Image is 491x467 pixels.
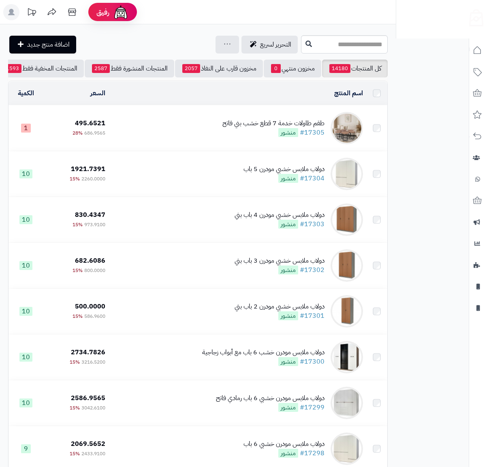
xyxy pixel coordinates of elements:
[21,124,31,133] span: 1
[331,249,363,282] img: دولاب ملابس خشبي مودرن 3 باب بني
[264,60,321,77] a: مخزون منتهي0
[300,265,324,275] a: #17302
[175,60,263,77] a: مخزون قارب على النفاذ2057
[73,267,83,274] span: 15%
[75,256,105,266] span: 682.6086
[331,295,363,328] img: دولاب ملابس خشبي مودرن 2 باب بني
[278,174,298,183] span: منشور
[84,313,105,320] span: 586.9600
[243,165,324,174] div: دولاب ملابس خشبي مودرن 5 باب
[19,307,32,316] span: 10
[92,64,110,73] span: 2587
[81,175,105,182] span: 2260.0000
[21,444,31,453] span: 9
[300,448,324,458] a: #17298
[73,221,83,228] span: 15%
[71,393,105,403] span: 2586.9565
[331,341,363,373] img: دولاب ملابس مودرن خشب 6 باب مع أبواب زجاجية
[81,450,105,457] span: 2433.9100
[70,404,80,411] span: 15%
[90,88,105,98] a: السعر
[84,129,105,137] span: 686.9565
[241,36,298,54] a: التحرير لسريع
[331,158,363,190] img: دولاب ملابس خشبي مودرن 5 باب
[73,129,83,137] span: 28%
[81,358,105,366] span: 3216.5200
[329,64,350,73] span: 14180
[278,128,298,137] span: منشور
[70,175,80,182] span: 15%
[278,220,298,229] span: منشور
[300,128,324,137] a: #17305
[260,40,291,49] span: التحرير لسريع
[300,174,324,183] a: #17304
[9,36,76,54] a: اضافة منتج جديد
[331,112,363,144] img: طقم طاولات خدمة 7 قطع خشب بني فاتح
[235,210,324,220] div: دولاب ملابس خشبي مودرن 4 باب بني
[18,88,34,98] a: الكمية
[243,439,324,449] div: دولاب ملابس مودرن خشبي 6 باب
[19,261,32,270] span: 10
[75,302,105,311] span: 500.0000
[96,7,109,17] span: رفيق
[300,403,324,412] a: #17299
[113,4,129,20] img: ai-face.png
[0,64,21,73] span: 11593
[70,358,80,366] span: 15%
[331,433,363,465] img: دولاب ملابس مودرن خشبي 6 باب
[271,64,281,73] span: 0
[216,394,324,403] div: دولاب ملابس مودرن خشبي 6 باب رمادي فاتح
[278,311,298,320] span: منشور
[235,256,324,266] div: دولاب ملابس خشبي مودرن 3 باب بني
[27,40,70,49] span: اضافة منتج جديد
[334,88,363,98] a: اسم المنتج
[278,357,298,366] span: منشور
[84,221,105,228] span: 973.9100
[278,266,298,274] span: منشور
[71,164,105,174] span: 1921.7391
[278,449,298,458] span: منشور
[81,404,105,411] span: 3042.6100
[331,387,363,419] img: دولاب ملابس مودرن خشبي 6 باب رمادي فاتح
[71,347,105,357] span: 2734.7826
[300,311,324,321] a: #17301
[75,210,105,220] span: 830.4347
[70,450,80,457] span: 15%
[278,403,298,412] span: منشور
[322,60,388,77] a: كل المنتجات14180
[300,357,324,366] a: #17300
[235,302,324,311] div: دولاب ملابس خشبي مودرن 2 باب بني
[19,398,32,407] span: 10
[464,6,483,26] img: logo
[84,267,105,274] span: 800.0000
[202,348,324,357] div: دولاب ملابس مودرن خشب 6 باب مع أبواب زجاجية
[19,169,32,178] span: 10
[71,439,105,449] span: 2069.5652
[19,215,32,224] span: 10
[85,60,174,77] a: المنتجات المنشورة فقط2587
[21,4,42,22] a: تحديثات المنصة
[222,119,324,128] div: طقم طاولات خدمة 7 قطع خشب بني فاتح
[19,353,32,362] span: 10
[331,204,363,236] img: دولاب ملابس خشبي مودرن 4 باب بني
[73,313,83,320] span: 15%
[75,118,105,128] span: 495.6521
[182,64,200,73] span: 2057
[300,219,324,229] a: #17303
